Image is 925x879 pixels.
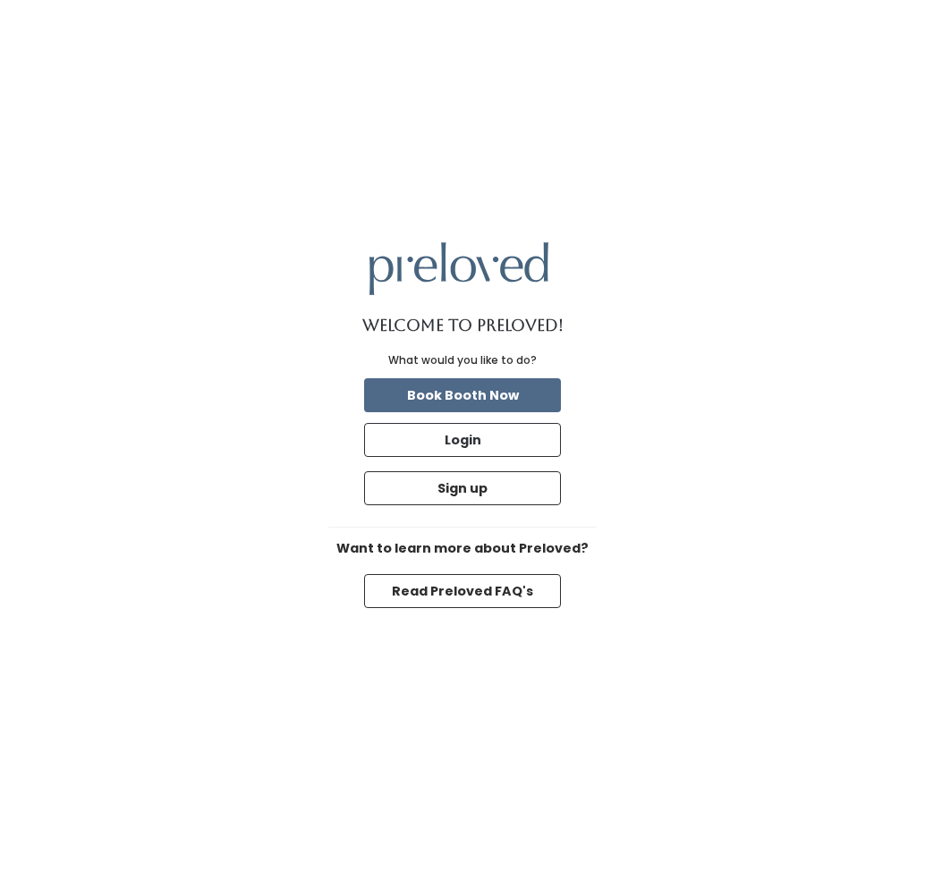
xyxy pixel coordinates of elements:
a: Login [361,419,564,461]
button: Book Booth Now [364,378,561,412]
button: Sign up [364,471,561,505]
h1: Welcome to Preloved! [362,317,564,334]
img: preloved logo [369,242,548,295]
button: Login [364,423,561,457]
h6: Want to learn more about Preloved? [328,542,597,556]
div: What would you like to do? [388,352,537,368]
a: Sign up [361,468,564,509]
button: Read Preloved FAQ's [364,574,561,608]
